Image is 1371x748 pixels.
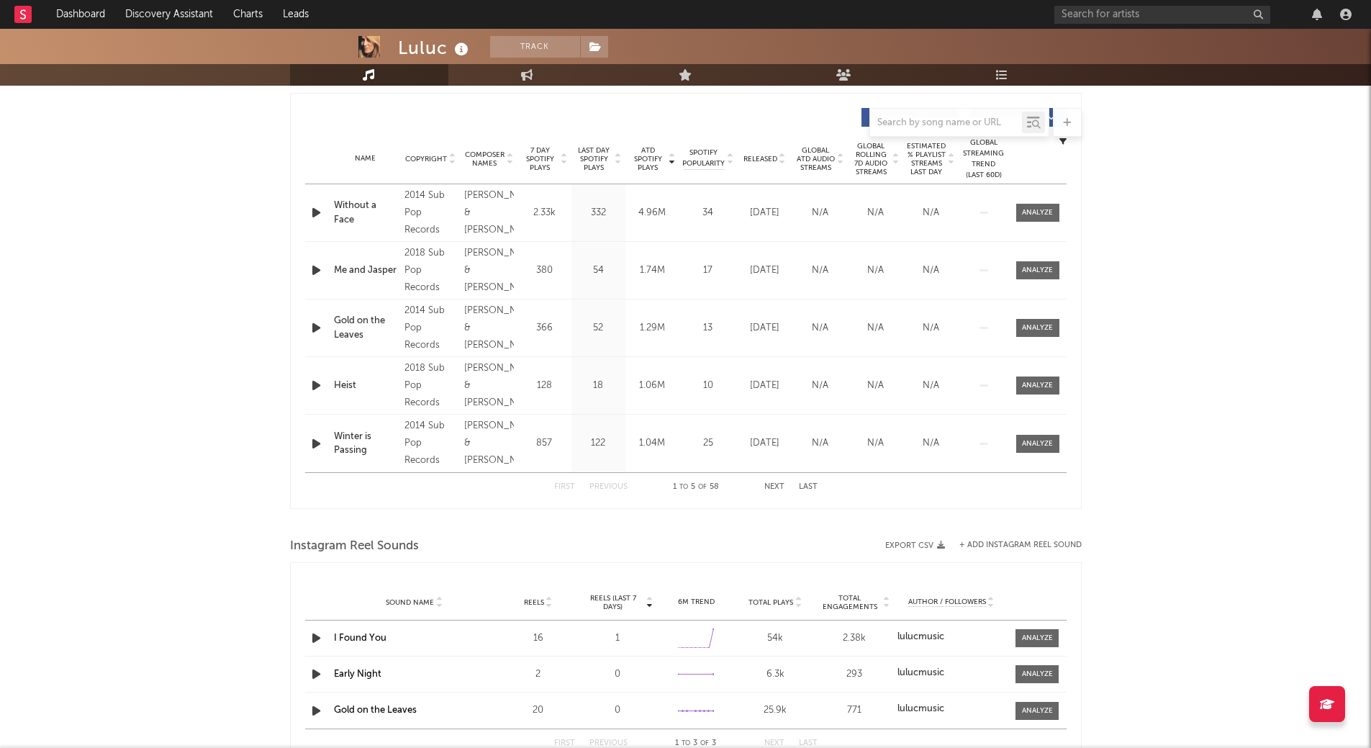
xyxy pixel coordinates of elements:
[683,436,733,451] div: 25
[799,739,818,747] button: Last
[334,314,397,342] a: Gold on the Leaves
[521,206,568,220] div: 2.33k
[575,206,622,220] div: 332
[575,436,622,451] div: 122
[851,142,891,176] span: Global Rolling 7D Audio Streams
[682,148,725,169] span: Spotify Popularity
[629,321,676,335] div: 1.29M
[464,302,514,354] div: [PERSON_NAME] & [PERSON_NAME]
[1054,6,1270,24] input: Search for artists
[945,541,1082,549] div: + Add Instagram Reel Sound
[698,484,707,490] span: of
[334,379,397,393] a: Heist
[575,263,622,278] div: 54
[741,379,789,393] div: [DATE]
[629,436,676,451] div: 1.04M
[907,321,955,335] div: N/A
[885,541,945,550] button: Export CSV
[582,594,645,611] span: Reels (last 7 days)
[589,739,628,747] button: Previous
[334,199,397,227] a: Without a Face
[818,594,882,611] span: Total Engagements
[683,379,733,393] div: 10
[290,538,419,555] span: Instagram Reel Sounds
[796,263,844,278] div: N/A
[748,598,793,607] span: Total Plays
[404,302,457,354] div: 2014 Sub Pop Records
[334,153,397,164] div: Name
[683,321,733,335] div: 13
[908,598,986,607] span: Author / Followers
[629,263,676,278] div: 1.74M
[582,631,653,646] div: 1
[907,263,955,278] div: N/A
[851,206,900,220] div: N/A
[739,631,811,646] div: 54k
[521,379,568,393] div: 128
[334,263,397,278] a: Me and Jasper
[629,206,676,220] div: 4.96M
[521,263,568,278] div: 380
[398,36,472,60] div: Luluc
[796,321,844,335] div: N/A
[796,206,844,220] div: N/A
[959,541,1082,549] button: + Add Instagram Reel Sound
[851,379,900,393] div: N/A
[404,418,457,469] div: 2014 Sub Pop Records
[897,704,1005,714] a: lulucmusic
[554,483,575,491] button: First
[897,668,944,677] strong: lulucmusic
[464,418,514,469] div: [PERSON_NAME] & [PERSON_NAME]
[490,36,580,58] button: Track
[582,667,653,682] div: 0
[521,321,568,335] div: 366
[851,321,900,335] div: N/A
[575,146,613,172] span: Last Day Spotify Plays
[796,379,844,393] div: N/A
[656,479,736,496] div: 1 5 58
[334,634,386,643] a: I Found You
[897,632,944,641] strong: lulucmusic
[851,436,900,451] div: N/A
[404,360,457,412] div: 2018 Sub Pop Records
[796,146,836,172] span: Global ATD Audio Streams
[629,146,667,172] span: ATD Spotify Plays
[907,142,946,176] span: Estimated % Playlist Streams Last Day
[521,436,568,451] div: 857
[897,704,944,713] strong: lulucmusic
[743,155,777,163] span: Released
[334,670,381,679] a: Early Night
[897,632,1005,642] a: lulucmusic
[907,379,955,393] div: N/A
[739,703,811,718] div: 25.9k
[405,155,447,163] span: Copyright
[502,667,574,682] div: 2
[589,483,628,491] button: Previous
[464,245,514,297] div: [PERSON_NAME] & [PERSON_NAME]
[386,598,434,607] span: Sound Name
[796,436,844,451] div: N/A
[818,703,890,718] div: 771
[683,206,733,220] div: 34
[683,263,733,278] div: 17
[962,138,1005,181] div: Global Streaming Trend (Last 60D)
[907,206,955,220] div: N/A
[404,245,457,297] div: 2018 Sub Pop Records
[521,146,559,172] span: 7 Day Spotify Plays
[741,436,789,451] div: [DATE]
[700,740,709,747] span: of
[818,667,890,682] div: 293
[741,263,789,278] div: [DATE]
[334,430,397,458] div: Winter is Passing
[741,206,789,220] div: [DATE]
[464,150,505,168] span: Composer Names
[682,740,690,747] span: to
[764,483,784,491] button: Next
[334,706,417,715] a: Gold on the Leaves
[679,484,688,490] span: to
[575,379,622,393] div: 18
